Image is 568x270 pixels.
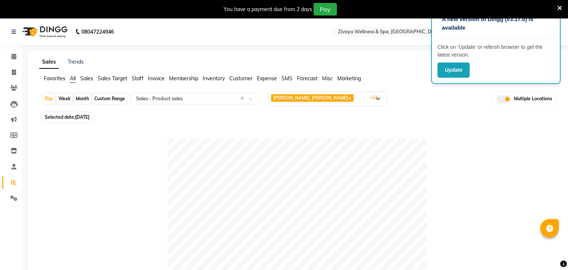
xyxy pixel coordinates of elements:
a: Trends [68,58,84,65]
span: Marketing [337,75,361,82]
span: Invoice [148,75,165,82]
span: Staff [132,75,143,82]
span: Inventory [203,75,225,82]
p: Click on ‘Update’ or refersh browser to get the latest version. [437,43,554,59]
span: Multiple Locations [514,95,552,103]
a: x [348,95,351,101]
span: Membership [169,75,198,82]
span: [PERSON_NAME], [PERSON_NAME] [273,95,348,101]
span: Forecast [297,75,318,82]
div: You have a payment due from 2 days [224,6,312,13]
div: Day [43,94,55,104]
span: [DATE] [75,114,89,120]
span: Sales [80,75,93,82]
span: Sales Target [98,75,127,82]
div: Week [57,94,72,104]
button: Pay [314,3,337,16]
a: Sales [39,55,59,69]
b: 08047224946 [81,21,114,42]
img: logo [19,21,70,42]
span: Selected date: [43,112,91,122]
span: SMS [281,75,293,82]
span: Misc [322,75,333,82]
span: Expense [257,75,277,82]
span: Customer [229,75,253,82]
div: Month [74,94,91,104]
button: Update [437,63,470,78]
span: +11 [370,95,383,100]
div: Custom Range [92,94,127,104]
span: Clear all [240,95,247,102]
span: Favorites [44,75,65,82]
span: All [70,75,76,82]
p: A new version of Dingg (v3.17.0) is available [442,15,550,32]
